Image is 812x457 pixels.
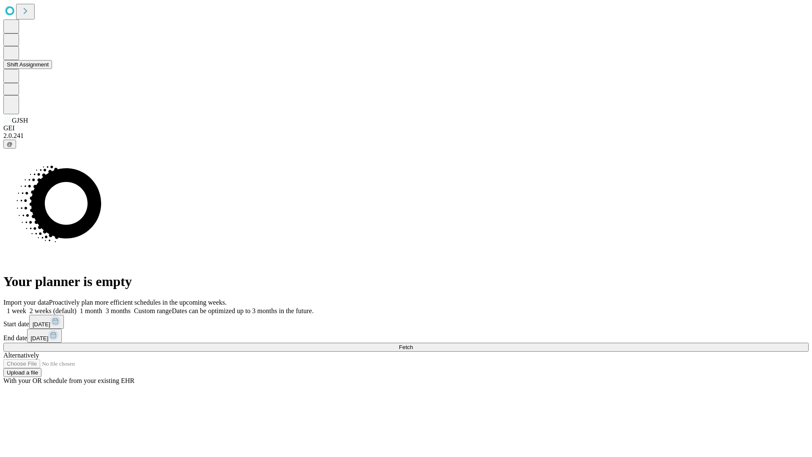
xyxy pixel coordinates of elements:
[30,335,48,341] span: [DATE]
[29,315,64,329] button: [DATE]
[106,307,131,314] span: 3 months
[49,299,227,306] span: Proactively plan more efficient schedules in the upcoming weeks.
[3,124,809,132] div: GEI
[7,141,13,147] span: @
[3,343,809,352] button: Fetch
[134,307,172,314] span: Custom range
[27,329,62,343] button: [DATE]
[3,274,809,289] h1: Your planner is empty
[3,299,49,306] span: Import your data
[3,315,809,329] div: Start date
[7,307,26,314] span: 1 week
[399,344,413,350] span: Fetch
[3,329,809,343] div: End date
[3,352,39,359] span: Alternatively
[3,60,52,69] button: Shift Assignment
[3,377,134,384] span: With your OR schedule from your existing EHR
[80,307,102,314] span: 1 month
[12,117,28,124] span: GJSH
[3,368,41,377] button: Upload a file
[3,140,16,149] button: @
[33,321,50,328] span: [DATE]
[172,307,313,314] span: Dates can be optimized up to 3 months in the future.
[3,132,809,140] div: 2.0.241
[30,307,77,314] span: 2 weeks (default)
